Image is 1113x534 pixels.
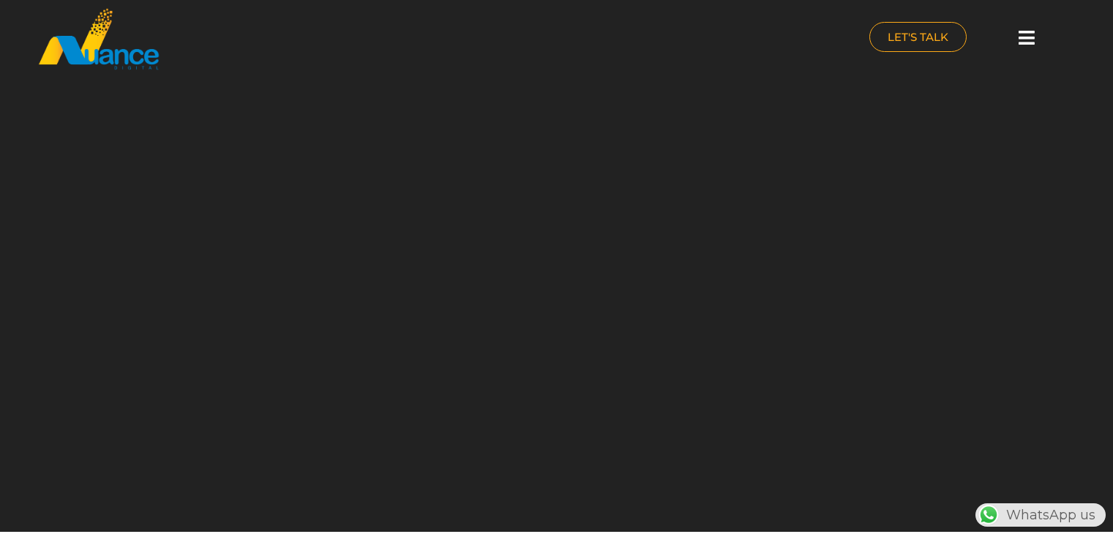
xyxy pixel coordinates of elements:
[977,503,1000,527] img: WhatsApp
[975,507,1106,523] a: WhatsAppWhatsApp us
[37,7,160,71] img: nuance-qatar_logo
[888,31,948,42] span: LET'S TALK
[975,503,1106,527] div: WhatsApp us
[869,22,967,52] a: LET'S TALK
[37,7,550,71] a: nuance-qatar_logo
